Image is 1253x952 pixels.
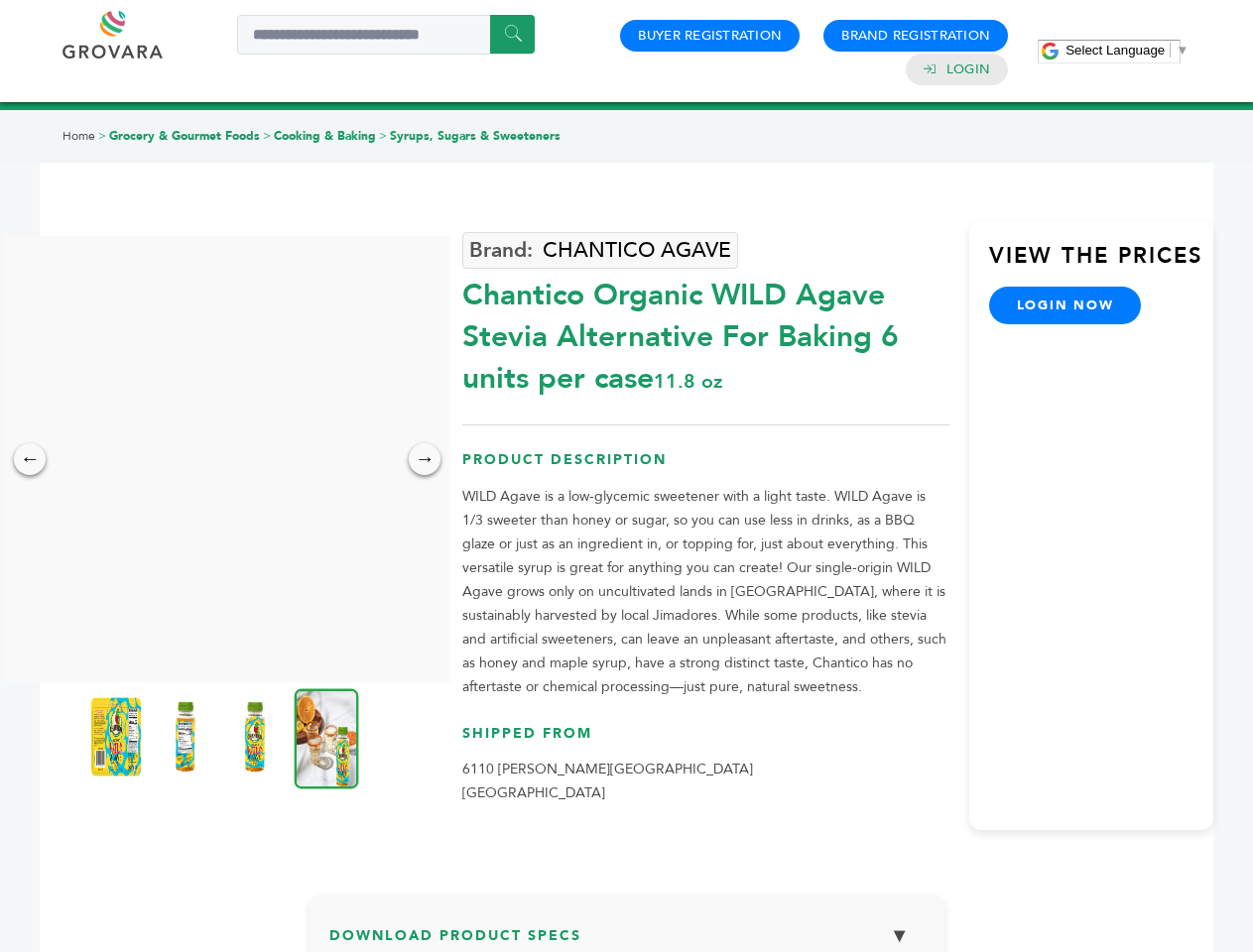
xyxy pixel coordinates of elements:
span: > [263,128,271,144]
span: Select Language [1065,43,1165,58]
span: > [379,128,387,144]
a: Login [946,60,990,78]
input: Search a product or brand... [237,15,535,55]
img: Chantico Organic WILD Agave - Stevia Alternative For Baking 6 units per case 11.8 oz [295,688,359,788]
a: Select Language​ [1065,43,1189,58]
p: 6110 [PERSON_NAME][GEOGRAPHIC_DATA] [GEOGRAPHIC_DATA] [462,758,949,805]
a: Brand Registration [841,27,990,45]
span: 11.8 oz [654,368,722,395]
a: Home [63,128,95,144]
a: Buyer Registration [638,27,782,45]
div: → [409,443,440,475]
h3: View the Prices [989,241,1213,287]
a: Grocery & Gourmet Foods [109,128,260,144]
a: Cooking & Baking [274,128,376,144]
p: WILD Agave is a low-glycemic sweetener with a light taste. WILD Agave is 1/3 sweeter than honey o... [462,485,949,699]
a: login now [989,287,1142,324]
span: > [98,128,106,144]
span: ​ [1170,43,1171,58]
span: ▼ [1176,43,1189,58]
img: Chantico Organic WILD Agave - Stevia Alternative For Baking 6 units per case 11.8 oz Product Label [91,697,141,776]
div: Chantico Organic WILD Agave Stevia Alternative For Baking 6 units per case [462,265,949,400]
h3: Product Description [462,450,949,485]
img: Chantico Organic WILD Agave - Stevia Alternative For Baking 6 units per case 11.8 oz [230,697,280,776]
a: CHANTICO AGAVE [462,232,738,269]
a: Syrups, Sugars & Sweeteners [390,128,561,144]
img: Chantico Organic WILD Agave - Stevia Alternative For Baking 6 units per case 11.8 oz Nutrition Info [161,697,210,776]
div: ← [14,443,46,475]
h3: Shipped From [462,724,949,759]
